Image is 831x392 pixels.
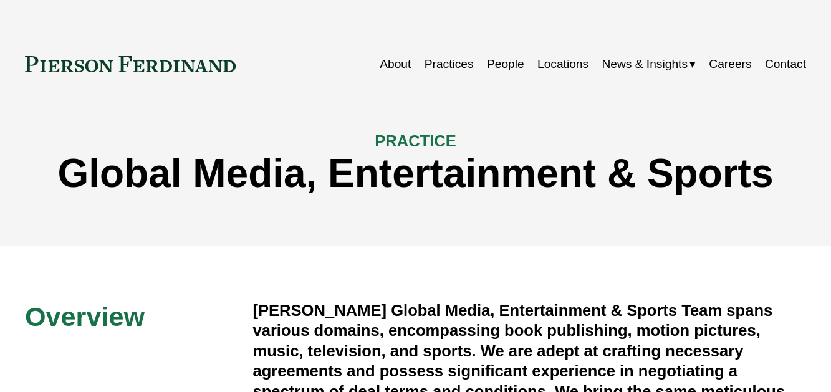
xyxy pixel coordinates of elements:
a: Careers [709,52,751,76]
span: Overview [25,302,145,332]
a: Practices [425,52,474,76]
h1: Global Media, Entertainment & Sports [25,151,806,196]
a: folder dropdown [602,52,696,76]
a: People [487,52,524,76]
a: Contact [765,52,806,76]
a: About [380,52,411,76]
span: PRACTICE [375,132,456,150]
span: News & Insights [602,54,688,75]
a: Locations [537,52,588,76]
